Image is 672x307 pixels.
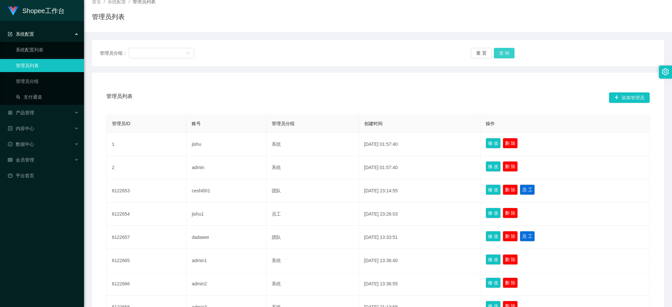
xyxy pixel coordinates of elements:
td: 6122653 [107,179,186,202]
h1: 管理员列表 [92,12,125,22]
td: 6122657 [107,226,186,249]
span: [DATE] 23:14:55 [364,188,398,193]
a: Shopee工作台 [8,8,65,13]
td: dadawei [186,226,266,249]
span: [DATE] 23:26:03 [364,211,398,217]
button: 修 改 [486,208,501,218]
button: 删 除 [503,138,518,148]
i: 图标: appstore-o [8,110,12,115]
h1: Shopee工作台 [22,0,65,21]
i: 图标: down [186,51,190,56]
button: 删 除 [503,184,518,195]
img: logo.9652507e.png [8,7,18,16]
td: admin2 [186,272,266,296]
span: [DATE] 01:57:40 [364,142,398,147]
td: 6122654 [107,202,186,226]
span: 数据中心 [8,142,34,147]
span: [DATE] 13:36:55 [364,281,398,286]
td: admin1 [186,249,266,272]
button: 删 除 [503,254,518,265]
button: 修 改 [486,161,501,172]
td: 1 [107,133,186,156]
td: 员工 [266,202,359,226]
td: 6122665 [107,249,186,272]
span: 账号 [192,121,201,126]
a: 图标: usergroup-add-o支付通道 [16,90,79,104]
button: 修 改 [486,184,501,195]
i: 图标: form [8,32,12,36]
button: 员 工 [520,231,535,241]
span: [DATE] 13:36:40 [364,258,398,263]
button: 员 工 [520,184,535,195]
button: 修 改 [486,138,501,148]
td: 团队 [266,179,359,202]
button: 图标: plus添加管理员 [609,92,650,103]
span: 管理员列表 [106,92,133,103]
a: 图标: dashboard平台首页 [8,169,79,182]
a: 管理员列表 [16,59,79,72]
button: 删 除 [503,231,518,241]
td: 6122666 [107,272,186,296]
span: 系统配置 [8,31,34,37]
span: 管理员分组： [100,50,129,57]
td: 团队 [266,226,359,249]
button: 删 除 [503,161,518,172]
span: 管理员分组 [272,121,295,126]
button: 重 置 [471,48,492,58]
span: [DATE] 01:57:40 [364,165,398,170]
span: 内容中心 [8,126,34,131]
button: 查 询 [494,48,515,58]
i: 图标: check-circle-o [8,142,12,146]
a: 管理员分组 [16,75,79,88]
button: 修 改 [486,231,501,241]
button: 修 改 [486,278,501,288]
button: 修 改 [486,254,501,265]
td: admin [186,156,266,179]
span: 操作 [486,121,495,126]
td: 2 [107,156,186,179]
span: 会员管理 [8,157,34,163]
td: 系统 [266,156,359,179]
td: 系统 [266,133,359,156]
span: [DATE] 13:33:51 [364,235,398,240]
a: 系统配置列表 [16,43,79,56]
i: 图标: profile [8,126,12,131]
i: 图标: table [8,158,12,162]
td: 系统 [266,272,359,296]
td: jishu1 [186,202,266,226]
span: 创建时间 [364,121,383,126]
span: 管理员ID [112,121,130,126]
td: ceshi001 [186,179,266,202]
td: 系统 [266,249,359,272]
td: jishu [186,133,266,156]
button: 删 除 [503,278,518,288]
span: 产品管理 [8,110,34,115]
button: 删 除 [503,208,518,218]
i: 图标: setting [662,68,669,75]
